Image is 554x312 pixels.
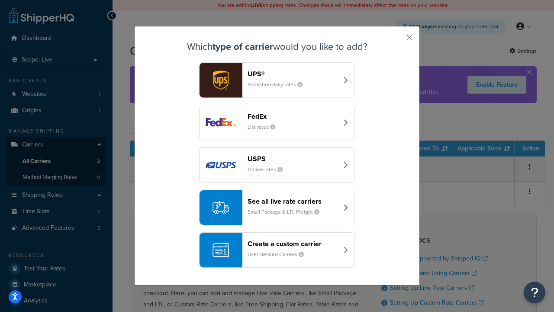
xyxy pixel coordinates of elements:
header: See all live rate carriers [248,197,338,205]
button: usps logoUSPSOnline rates [199,147,355,183]
img: icon-carrier-custom-c93b8a24.svg [213,242,229,258]
small: User-defined Carriers [248,250,311,258]
button: Open Resource Center [524,282,545,303]
header: USPS [248,155,338,163]
button: Create a custom carrierUser-defined Carriers [199,232,355,268]
img: ups logo [200,63,242,97]
button: See all live rate carriersSmall Package & LTL Freight [199,190,355,225]
header: FedEx [248,112,338,120]
small: Published daily rates [248,81,309,88]
img: fedEx logo [200,105,242,140]
small: Small Package & LTL Freight [248,208,326,216]
img: icon-carrier-liverate-becf4550.svg [213,199,229,216]
button: fedEx logoFedExList rates [199,105,355,140]
small: List rates [248,123,282,131]
header: UPS® [248,70,338,78]
h3: Which would you like to add? [156,42,398,52]
strong: type of carrier [213,39,273,54]
small: Online rates [248,166,290,173]
button: ups logoUPS®Published daily rates [199,62,355,98]
img: usps logo [200,148,242,182]
header: Create a custom carrier [248,240,338,248]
